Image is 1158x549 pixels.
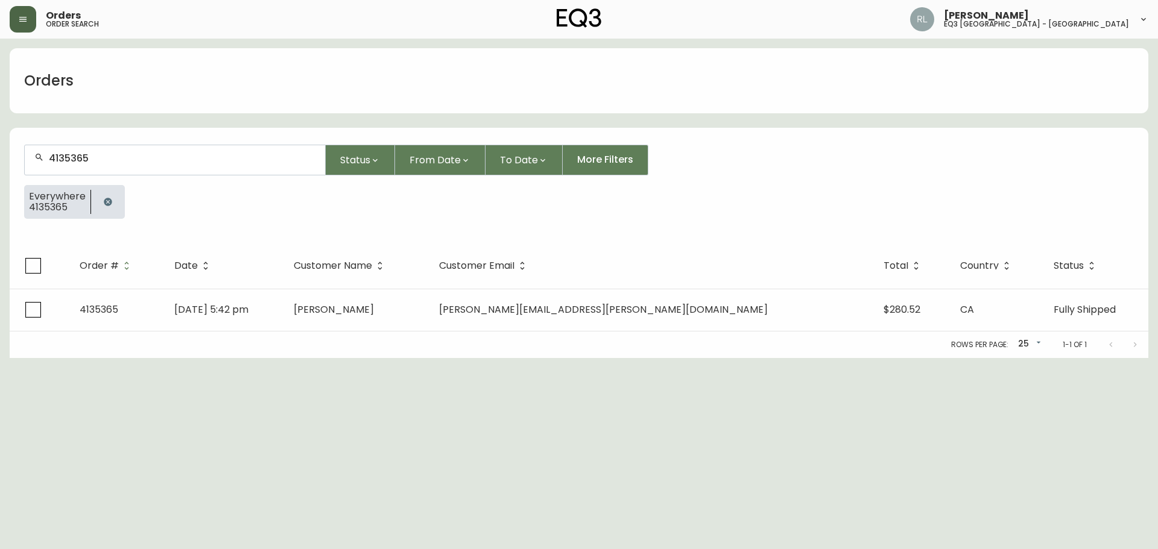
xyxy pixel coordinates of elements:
[174,303,248,316] span: [DATE] 5:42 pm
[944,11,1029,20] span: [PERSON_NAME]
[80,260,134,271] span: Order #
[294,260,388,271] span: Customer Name
[46,20,99,28] h5: order search
[1054,260,1099,271] span: Status
[910,7,934,31] img: 91cc3602ba8cb70ae1ccf1ad2913f397
[884,262,908,269] span: Total
[884,260,924,271] span: Total
[294,303,374,316] span: [PERSON_NAME]
[1063,339,1087,350] p: 1-1 of 1
[24,71,74,91] h1: Orders
[1013,334,1043,354] div: 25
[49,152,315,164] input: Search
[439,262,514,269] span: Customer Email
[577,153,633,166] span: More Filters
[80,262,119,269] span: Order #
[80,303,118,316] span: 4135365
[1054,262,1084,269] span: Status
[944,20,1129,28] h5: eq3 [GEOGRAPHIC_DATA] - [GEOGRAPHIC_DATA]
[174,260,214,271] span: Date
[1054,303,1116,316] span: Fully Shipped
[395,145,486,175] button: From Date
[340,152,370,168] span: Status
[294,262,372,269] span: Customer Name
[960,260,1014,271] span: Country
[960,262,999,269] span: Country
[46,11,81,20] span: Orders
[439,303,768,316] span: [PERSON_NAME][EMAIL_ADDRESS][PERSON_NAME][DOMAIN_NAME]
[326,145,395,175] button: Status
[951,339,1008,350] p: Rows per page:
[884,303,920,316] span: $280.52
[174,262,198,269] span: Date
[29,202,86,213] span: 4135365
[29,191,86,202] span: Everywhere
[410,152,461,168] span: From Date
[439,260,530,271] span: Customer Email
[500,152,538,168] span: To Date
[563,145,648,175] button: More Filters
[960,303,974,316] span: CA
[557,8,601,28] img: logo
[486,145,563,175] button: To Date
